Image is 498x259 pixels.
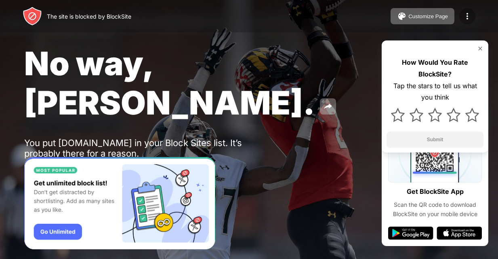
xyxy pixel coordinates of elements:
[23,6,42,26] img: header-logo.svg
[24,157,215,250] iframe: Banner
[462,11,472,21] img: menu-icon.svg
[477,45,483,52] img: rate-us-close.svg
[437,227,482,240] img: app-store.svg
[428,108,442,122] img: star.svg
[410,108,423,122] img: star.svg
[387,80,483,104] div: Tap the stars to tell us what you think
[387,132,483,148] button: Submit
[391,8,454,24] button: Customize Page
[465,108,479,122] img: star.svg
[408,13,448,19] div: Customize Page
[391,108,405,122] img: star.svg
[24,44,315,122] span: No way, [PERSON_NAME].
[387,57,483,80] div: How Would You Rate BlockSite?
[388,227,433,240] img: google-play.svg
[447,108,460,122] img: star.svg
[47,13,131,20] div: The site is blocked by BlockSite
[24,138,274,159] div: You put [DOMAIN_NAME] in your Block Sites list. It’s probably there for a reason.
[397,11,407,21] img: pallet.svg
[323,102,333,111] img: share.svg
